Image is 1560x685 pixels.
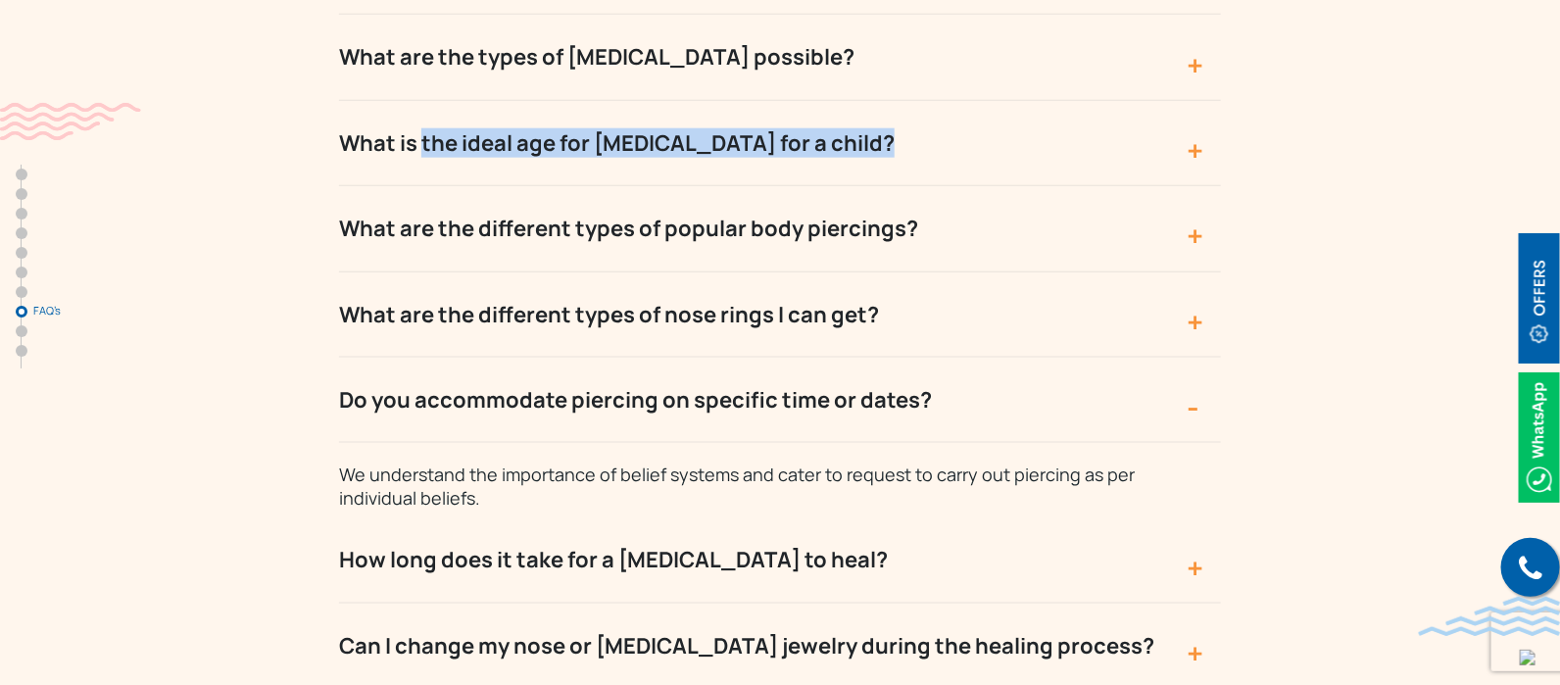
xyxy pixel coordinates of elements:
span: FAQ’s [33,305,131,317]
button: What are the different types of popular body piercings? [339,186,1221,271]
span: We understand the importance of belief systems and cater to request to carry out piercing as per ... [339,463,1135,510]
a: FAQ’s [16,306,27,318]
a: Whatsappicon [1519,424,1560,446]
button: Do you accommodate piercing on specific time or dates? [339,358,1221,443]
img: Whatsappicon [1519,372,1560,503]
img: up-blue-arrow.svg [1520,650,1536,665]
button: How long does it take for a [MEDICAL_DATA] to heal? [339,517,1221,603]
button: What are the types of [MEDICAL_DATA] possible? [339,15,1221,100]
img: bluewave [1419,597,1560,636]
button: What are the different types of nose rings I can get? [339,272,1221,358]
button: What is the ideal age for [MEDICAL_DATA] for a child? [339,101,1221,186]
img: offerBt [1519,233,1560,364]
